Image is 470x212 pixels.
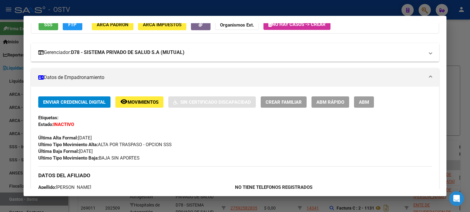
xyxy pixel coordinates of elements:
[235,185,312,190] strong: NO TIENE TELEFONOS REGISTRADOS
[38,185,56,190] strong: Apellido:
[268,22,326,27] span: No hay casos -> Crear
[38,135,92,141] span: [DATE]
[38,155,99,161] strong: Ultimo Tipo Movimiento Baja:
[266,99,302,105] span: Crear Familiar
[38,115,58,120] strong: Etiquetas:
[31,43,439,62] mat-expansion-panel-header: Gerenciador:D78 - SISTEMA PRIVADO DE SALUD S.A (MUTUAL)
[63,19,82,30] button: FTP
[38,122,53,127] strong: Estado:
[53,122,74,127] strong: INACTIVO
[115,96,163,108] button: Movimientos
[38,135,78,141] strong: Última Alta Formal:
[43,99,106,105] span: Enviar Credencial Digital
[261,96,307,108] button: Crear Familiar
[92,19,133,30] button: ARCA Padrón
[38,142,172,147] span: ALTA POR TRASPASO - OPCION SSS
[180,99,251,105] span: Sin Certificado Discapacidad
[44,22,52,27] span: SSS
[359,99,369,105] span: ABM
[120,98,128,105] mat-icon: remove_red_eye
[31,68,439,87] mat-expansion-panel-header: Datos de Empadronamiento
[38,149,93,154] span: [DATE]
[38,185,91,190] span: [PERSON_NAME]
[168,96,256,108] button: Sin Certificado Discapacidad
[128,99,159,105] span: Movimientos
[38,149,79,154] strong: Última Baja Formal:
[38,96,110,108] button: Enviar Credencial Digital
[215,19,259,30] button: Organismos Ext.
[38,155,140,161] span: BAJA SIN APORTES
[38,74,424,81] mat-panel-title: Datos de Empadronamiento
[263,19,330,30] button: No hay casos -> Crear
[354,96,374,108] button: ABM
[449,191,464,206] div: Open Intercom Messenger
[38,172,432,179] h3: DATOS DEL AFILIADO
[138,19,186,30] button: ARCA Impuestos
[97,22,129,27] span: ARCA Padrón
[38,142,98,147] strong: Ultimo Tipo Movimiento Alta:
[38,49,424,56] mat-panel-title: Gerenciador:
[311,96,349,108] button: ABM Rápido
[71,49,185,56] strong: D78 - SISTEMA PRIVADO DE SALUD S.A (MUTUAL)
[68,22,76,27] span: FTP
[143,22,181,27] span: ARCA Impuestos
[39,19,58,30] button: SSS
[220,22,254,28] strong: Organismos Ext.
[316,99,344,105] span: ABM Rápido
